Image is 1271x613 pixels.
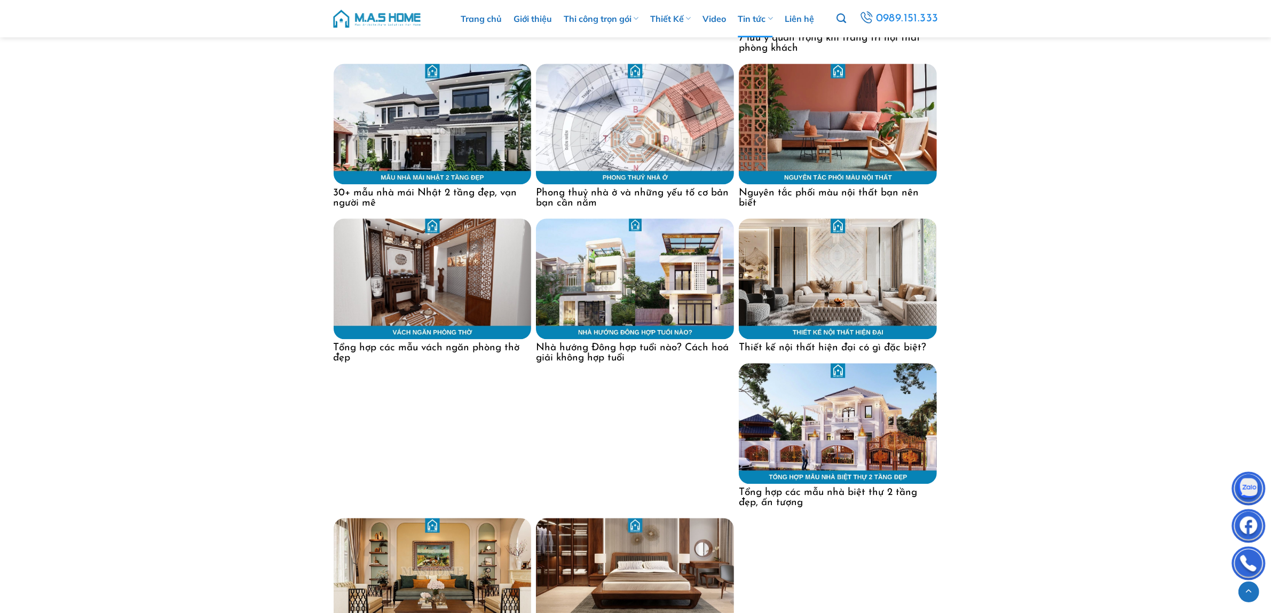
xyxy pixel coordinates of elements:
span: 0989.151.333 [876,10,938,28]
img: Tổng hợp các mẫu nhà biệt thự 2 tầng đẹp, ấn tượng 40 [739,363,937,484]
a: Tổng hợp các mẫu vách ngăn phòng thờ đẹp [334,339,532,363]
a: Lên đầu trang [1238,581,1259,602]
img: Zalo [1233,474,1265,506]
a: Tổng hợp các mẫu nhà biệt thự 2 tầng đẹp, ấn tượng [739,484,937,508]
img: 30+ mẫu nhà mái Nhật 2 tầng đẹp, vạn người mê 34 [334,64,532,184]
img: M.A.S HOME – Tổng Thầu Thiết Kế Và Xây Nhà Trọn Gói [331,3,422,35]
a: Phong thuỷ nhà ở và những yếu tố cơ bản bạn cần nắm [536,184,734,208]
img: Facebook [1233,512,1265,544]
img: Phong thuỷ nhà ở và những yếu tố cơ bản bạn cần nắm 35 [536,64,734,184]
a: Nhà hướng Đông hợp tuổi nào? Cách hoá giải không hợp tuổi [536,339,734,363]
a: 7 lưu ý quan trọng khi trang trí nội thất phòng khách [739,29,937,53]
img: Thiết kế nội thất hiện đại có gì đặc biệt? 39 [739,218,937,339]
a: Tìm kiếm [836,7,846,30]
img: Nhà hướng Đông hợp tuổi nào? Cách hoá giải không hợp tuổi 38 [536,218,734,339]
img: Phone [1233,549,1265,581]
a: 0989.151.333 [858,9,940,28]
a: Thiết kế nội thất hiện đại có gì đặc biệt? [739,339,937,353]
img: Tổng hợp các mẫu vách ngăn phòng thờ đẹp 37 [334,218,532,339]
img: Nguyên tắc phối màu nội thất bạn nên biết 36 [739,64,937,184]
a: Nguyên tắc phối màu nội thất bạn nên biết [739,184,937,208]
a: 30+ mẫu nhà mái Nhật 2 tầng đẹp, vạn người mê [334,184,532,208]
